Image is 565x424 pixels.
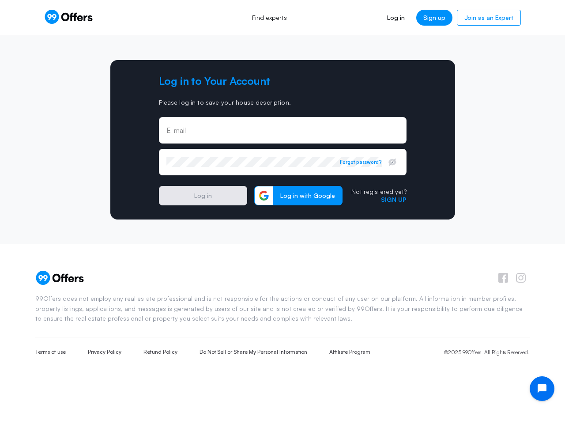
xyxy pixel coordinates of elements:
a: Affiliate Program [329,348,370,356]
span: Log in with Google [273,192,342,200]
a: Sign up [416,10,452,26]
a: Find experts [242,8,297,27]
p: ©2025 99Offers. All Rights Reserved. [444,348,530,356]
a: Join as an Expert [457,10,521,26]
a: Log in [380,10,411,26]
p: 99Offers does not employ any real estate professional and is not responsible for the actions or c... [35,294,530,323]
a: Privacy Policy [88,348,121,356]
button: Forgot password? [340,159,382,165]
a: Terms of use [35,348,66,356]
p: Please log in to save your house description. [159,98,407,106]
a: Refund Policy [143,348,177,356]
a: Sign up [381,196,407,203]
button: Log in with Google [254,186,343,205]
p: Not registered yet? [351,188,407,196]
button: Log in [159,186,247,205]
a: Do Not Sell or Share My Personal Information [200,348,307,356]
h2: Log in to Your Account [159,74,407,88]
